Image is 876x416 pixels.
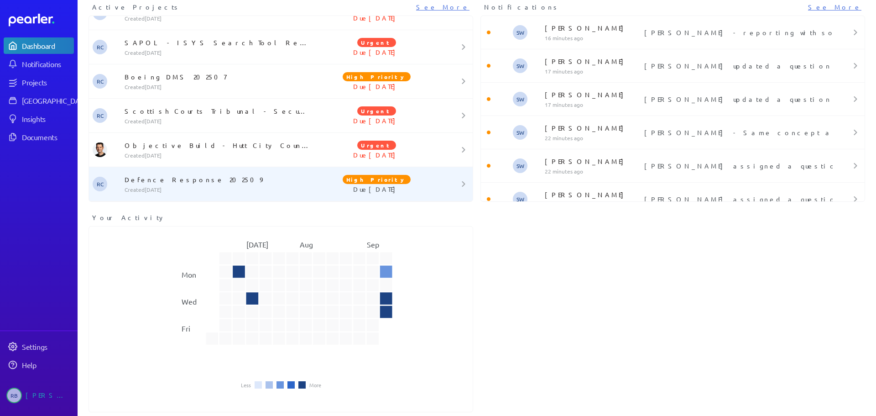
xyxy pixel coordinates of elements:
[92,2,181,12] span: Active Projects
[545,134,641,142] p: 22 minutes ago
[367,240,379,249] text: Sep
[4,129,74,145] a: Documents
[357,141,396,150] span: Urgent
[644,61,829,70] p: [PERSON_NAME] updated a question
[6,388,22,403] span: Ryan Baird
[9,14,74,26] a: Dashboard
[125,38,313,47] p: SAPOL - ISYS Search Tool Replacement - POL2025-602
[313,150,441,159] p: Due [DATE]
[4,111,74,127] a: Insights
[93,177,107,191] span: Robert Craig
[241,382,251,388] li: Less
[93,108,107,123] span: Robert Craig
[513,158,527,173] span: Steve Whittington
[182,324,190,333] text: Fri
[125,83,313,90] p: Created [DATE]
[545,34,641,42] p: 16 minutes ago
[246,240,268,249] text: [DATE]
[313,116,441,125] p: Due [DATE]
[22,59,73,68] div: Notifications
[125,117,313,125] p: Created [DATE]
[313,184,441,194] p: Due [DATE]
[808,2,861,12] a: See More
[513,125,527,140] span: Steve Whittington
[545,168,641,175] p: 22 minutes ago
[22,114,73,123] div: Insights
[545,90,641,99] p: [PERSON_NAME]
[545,57,641,66] p: [PERSON_NAME]
[313,47,441,57] p: Due [DATE]
[4,357,74,373] a: Help
[22,132,73,142] div: Documents
[416,2,469,12] a: See More
[125,106,313,116] p: Scottish Courts Tribunal - Security Questions
[125,49,313,56] p: Created [DATE]
[513,25,527,40] span: Steve Whittington
[644,28,829,37] p: [PERSON_NAME] - reporting with some of the Pearler responses. Please update as required.
[4,74,74,90] a: Projects
[125,152,313,159] p: Created [DATE]
[644,128,829,137] p: [PERSON_NAME] - Same concept as R3.1.5
[357,38,396,47] span: Urgent
[22,96,90,105] div: [GEOGRAPHIC_DATA]
[545,157,641,166] p: [PERSON_NAME]
[545,23,641,32] p: [PERSON_NAME]
[4,338,74,355] a: Settings
[545,68,641,75] p: 17 minutes ago
[4,384,74,407] a: RB[PERSON_NAME]
[545,101,641,108] p: 17 minutes ago
[343,72,411,81] span: High Priority
[4,37,74,54] a: Dashboard
[125,186,313,193] p: Created [DATE]
[93,74,107,89] span: Robert Craig
[545,190,641,199] p: [PERSON_NAME]
[513,58,527,73] span: Steve Whittington
[644,161,829,170] p: [PERSON_NAME] assigned a question to you
[644,195,829,204] p: [PERSON_NAME] assigned a question to you
[92,213,166,222] span: Your Activity
[182,297,197,306] text: Wed
[93,142,107,157] img: James Layton
[357,106,396,116] span: Urgent
[125,175,313,184] p: Defence Response 202509
[313,13,441,22] p: Due [DATE]
[26,388,71,403] div: [PERSON_NAME]
[313,82,441,91] p: Due [DATE]
[125,15,313,22] p: Created [DATE]
[513,192,527,206] span: Steve Whittington
[22,342,73,351] div: Settings
[182,270,196,279] text: Mon
[545,201,641,208] p: 23 minutes ago
[309,382,321,388] li: More
[4,56,74,72] a: Notifications
[484,2,560,12] span: Notifications
[343,175,411,184] span: High Priority
[93,40,107,54] span: Robert Craig
[125,141,313,150] p: Objective Build - Hutt City Council
[545,123,641,132] p: [PERSON_NAME]
[22,78,73,87] div: Projects
[4,92,74,109] a: [GEOGRAPHIC_DATA]
[125,72,313,81] p: Boeing DMS 202507
[513,92,527,106] span: Steve Whittington
[300,240,313,249] text: Aug
[644,95,829,104] p: [PERSON_NAME] updated a question
[22,41,73,50] div: Dashboard
[22,360,73,369] div: Help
